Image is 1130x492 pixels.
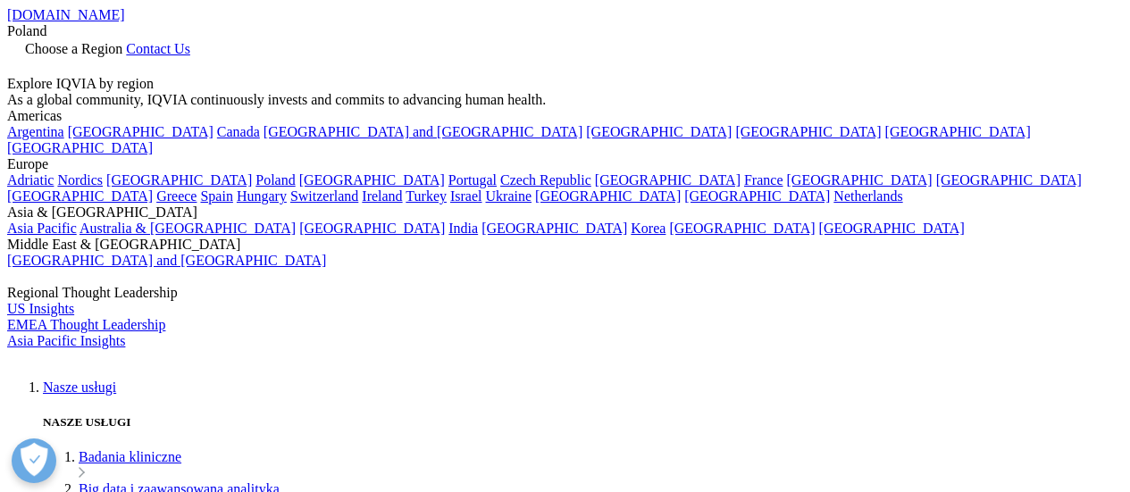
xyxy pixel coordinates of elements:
a: [GEOGRAPHIC_DATA] [586,124,732,139]
a: Korea [631,221,665,236]
a: [GEOGRAPHIC_DATA] [936,172,1082,188]
a: [GEOGRAPHIC_DATA] [787,172,933,188]
a: Asia Pacific [7,221,77,236]
button: Otwórz Preferencje [12,438,56,483]
a: Turkey [406,188,447,204]
a: Argentina [7,124,64,139]
a: [GEOGRAPHIC_DATA] [595,172,741,188]
a: [GEOGRAPHIC_DATA] [481,221,627,236]
a: [GEOGRAPHIC_DATA] and [GEOGRAPHIC_DATA] [264,124,582,139]
div: Explore IQVIA by region [7,76,1123,92]
a: [GEOGRAPHIC_DATA] [535,188,681,204]
a: [DOMAIN_NAME] [7,7,125,22]
a: Czech Republic [500,172,591,188]
a: [GEOGRAPHIC_DATA] [7,140,153,155]
h5: NASZE USŁUGI [43,415,1123,429]
div: Regional Thought Leadership [7,285,1123,301]
a: Ireland [362,188,402,204]
a: Greece [156,188,197,204]
a: [GEOGRAPHIC_DATA] [885,124,1031,139]
span: Choose a Region [25,41,122,56]
a: [GEOGRAPHIC_DATA] [7,188,153,204]
a: [GEOGRAPHIC_DATA] [669,221,815,236]
div: Americas [7,108,1123,124]
div: Middle East & [GEOGRAPHIC_DATA] [7,237,1123,253]
div: As a global community, IQVIA continuously invests and commits to advancing human health. [7,92,1123,108]
a: [GEOGRAPHIC_DATA] [299,221,445,236]
a: EMEA Thought Leadership [7,317,165,332]
a: [GEOGRAPHIC_DATA] and [GEOGRAPHIC_DATA] [7,253,326,268]
div: Asia & [GEOGRAPHIC_DATA] [7,204,1123,221]
a: Canada [217,124,260,139]
a: India [448,221,478,236]
a: [GEOGRAPHIC_DATA] [68,124,213,139]
a: Hungary [237,188,287,204]
a: Spain [200,188,232,204]
a: [GEOGRAPHIC_DATA] [819,221,965,236]
a: [GEOGRAPHIC_DATA] [106,172,252,188]
a: Nasze usługi [43,379,116,395]
a: Switzerland [290,188,358,204]
a: Ukraine [486,188,532,204]
a: Adriatic [7,172,54,188]
a: Badania kliniczne [79,449,181,464]
a: France [744,172,783,188]
div: Poland [7,23,1123,39]
div: Europe [7,156,1123,172]
a: Asia Pacific Insights [7,333,125,348]
a: Netherlands [833,188,902,204]
a: US Insights [7,301,74,316]
a: Poland [255,172,295,188]
a: [GEOGRAPHIC_DATA] [735,124,881,139]
a: [GEOGRAPHIC_DATA] [299,172,445,188]
a: Portugal [448,172,497,188]
a: Nordics [57,172,103,188]
a: Australia & [GEOGRAPHIC_DATA] [80,221,296,236]
a: [GEOGRAPHIC_DATA] [684,188,830,204]
a: Contact Us [126,41,190,56]
a: Israel [450,188,482,204]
